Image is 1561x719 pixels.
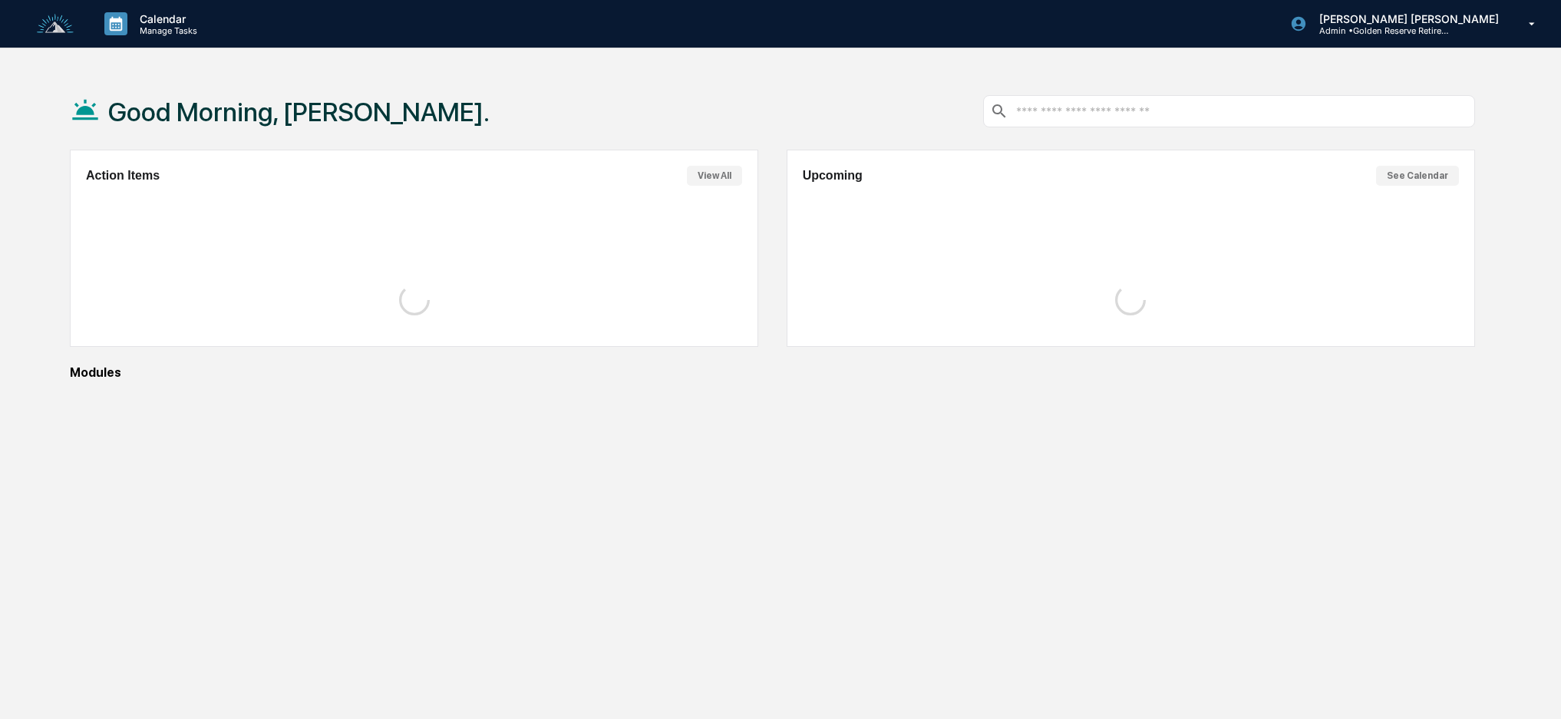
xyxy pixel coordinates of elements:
[1376,166,1459,186] button: See Calendar
[687,166,742,186] button: View All
[86,169,160,183] h2: Action Items
[70,365,1475,380] div: Modules
[1307,12,1507,25] p: [PERSON_NAME] [PERSON_NAME]
[127,25,205,36] p: Manage Tasks
[803,169,863,183] h2: Upcoming
[108,97,490,127] h1: Good Morning, [PERSON_NAME].
[127,12,205,25] p: Calendar
[1307,25,1450,36] p: Admin • Golden Reserve Retirement
[37,14,74,35] img: logo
